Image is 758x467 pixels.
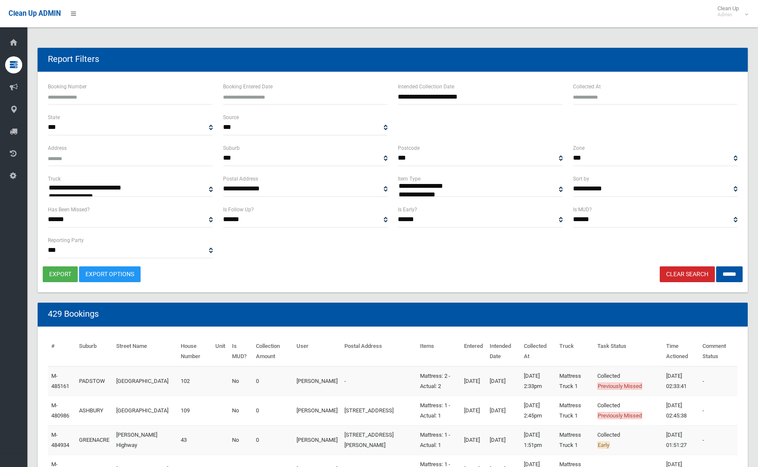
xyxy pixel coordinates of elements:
th: # [48,337,76,366]
td: 0 [253,366,293,396]
td: Mattress: 2 - Actual: 2 [417,366,461,396]
label: Collected At [573,82,601,91]
th: Unit [212,337,229,366]
td: No [229,366,253,396]
a: Clear Search [660,266,715,282]
span: Previously Missed [597,412,642,419]
td: 43 [177,425,212,455]
td: Collected [594,425,663,455]
a: M-485161 [51,373,69,389]
td: [STREET_ADDRESS][PERSON_NAME] [341,425,417,455]
td: [DATE] [486,425,520,455]
th: Entered [461,337,486,366]
td: ASHBURY [76,396,113,425]
td: Mattress: 1 - Actual: 1 [417,425,461,455]
td: 0 [253,425,293,455]
th: Collected At [520,337,556,366]
td: Mattress Truck 1 [556,396,594,425]
td: [DATE] [486,366,520,396]
td: - [699,425,737,455]
label: Booking Entered Date [223,82,273,91]
th: Is MUD? [229,337,253,366]
button: export [43,266,78,282]
label: Item Type [398,174,420,184]
td: Mattress: 1 - Actual: 1 [417,396,461,425]
td: [PERSON_NAME] Highway [113,425,177,455]
th: Items [417,337,461,366]
th: Task Status [594,337,663,366]
td: [DATE] [461,396,486,425]
span: Clean Up ADMIN [9,9,61,18]
th: Comment Status [699,337,737,366]
span: Early [597,441,610,449]
span: Clean Up [713,5,747,18]
td: Mattress Truck 1 [556,425,594,455]
td: [DATE] 01:51:27 [663,425,699,455]
th: Time Actioned [663,337,699,366]
td: [DATE] 02:45:38 [663,396,699,425]
td: No [229,425,253,455]
td: [GEOGRAPHIC_DATA] [113,366,177,396]
label: Truck [48,174,61,184]
td: GREENACRE [76,425,113,455]
th: Street Name [113,337,177,366]
label: Address [48,143,67,153]
td: [PERSON_NAME] [293,366,341,396]
td: - [699,396,737,425]
a: M-480986 [51,402,69,419]
a: Export Options [79,266,141,282]
td: - [341,366,417,396]
td: [DATE] [486,396,520,425]
td: [DATE] [461,425,486,455]
span: Previously Missed [597,382,642,390]
td: [DATE] 02:33:41 [663,366,699,396]
td: Collected [594,396,663,425]
td: 0 [253,396,293,425]
th: House Number [177,337,212,366]
a: M-484934 [51,432,69,448]
label: Booking Number [48,82,87,91]
td: [PERSON_NAME] [293,425,341,455]
header: 429 Bookings [38,306,109,322]
td: Mattress Truck 1 [556,366,594,396]
th: Intended Date [486,337,520,366]
td: [DATE] 2:33pm [520,366,556,396]
th: User [293,337,341,366]
td: [DATE] 2:45pm [520,396,556,425]
td: [PERSON_NAME] [293,396,341,425]
small: Admin [717,12,739,18]
td: No [229,396,253,425]
td: 109 [177,396,212,425]
td: 102 [177,366,212,396]
td: [DATE] 1:51pm [520,425,556,455]
td: [DATE] [461,366,486,396]
td: - [699,366,737,396]
td: Collected [594,366,663,396]
th: Suburb [76,337,113,366]
td: [GEOGRAPHIC_DATA] [113,396,177,425]
th: Truck [556,337,594,366]
td: [STREET_ADDRESS] [341,396,417,425]
td: PADSTOW [76,366,113,396]
header: Report Filters [38,51,109,67]
th: Collection Amount [253,337,293,366]
th: Postal Address [341,337,417,366]
label: Intended Collection Date [398,82,454,91]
